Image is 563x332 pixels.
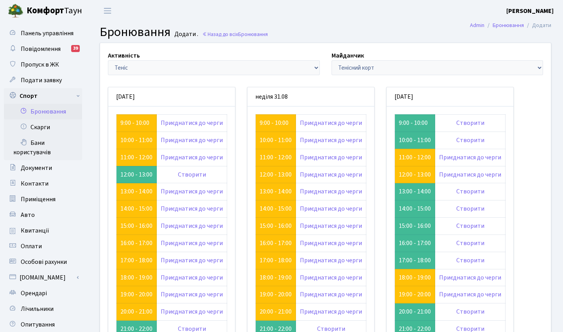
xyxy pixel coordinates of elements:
[161,153,223,162] a: Приєднатися до черги
[21,211,35,219] span: Авто
[4,223,82,238] a: Квитанції
[21,29,74,38] span: Панель управління
[395,252,435,269] td: 17:00 - 18:00
[4,254,82,270] a: Особові рахунки
[300,307,362,316] a: Приєднатися до черги
[21,164,52,172] span: Документи
[458,17,563,34] nav: breadcrumb
[120,187,152,196] a: 13:00 - 14:00
[260,204,292,213] a: 14:00 - 15:00
[4,191,82,207] a: Приміщення
[399,290,431,299] a: 19:00 - 20:00
[21,76,62,85] span: Подати заявку
[260,170,292,179] a: 12:00 - 13:00
[8,3,23,19] img: logo.png
[27,4,64,17] b: Комфорт
[395,132,435,149] td: 10:00 - 11:00
[178,170,206,179] a: Створити
[161,239,223,247] a: Приєднатися до черги
[4,160,82,176] a: Документи
[300,273,362,282] a: Приєднатися до черги
[21,320,55,329] span: Опитування
[456,204,484,213] a: Створити
[300,290,362,299] a: Приєднатися до черги
[439,170,501,179] a: Приєднатися до черги
[4,301,82,317] a: Лічильники
[387,87,513,106] div: [DATE]
[260,187,292,196] a: 13:00 - 14:00
[100,23,170,41] span: Бронювання
[4,176,82,191] a: Контакти
[238,31,268,38] span: Бронювання
[161,119,223,127] a: Приєднатися до черги
[260,307,292,316] a: 20:00 - 21:00
[4,270,82,285] a: [DOMAIN_NAME]
[506,6,554,16] a: [PERSON_NAME]
[247,87,374,106] div: неділя 31.08
[161,290,223,299] a: Приєднатися до черги
[4,88,82,104] a: Спорт
[300,204,362,213] a: Приєднатися до черги
[120,307,152,316] a: 20:00 - 21:00
[300,153,362,162] a: Приєднатися до черги
[395,114,435,132] td: 9:00 - 10:00
[260,119,289,127] a: 9:00 - 10:00
[161,273,223,282] a: Приєднатися до черги
[399,273,431,282] a: 18:00 - 19:00
[71,45,80,52] div: 39
[21,305,54,313] span: Лічильники
[161,136,223,144] a: Приєднатися до черги
[4,238,82,254] a: Оплати
[395,303,435,321] td: 20:00 - 21:00
[173,31,198,38] small: Додати .
[300,187,362,196] a: Приєднатися до черги
[4,57,82,72] a: Пропуск в ЖК
[120,256,152,265] a: 17:00 - 18:00
[4,207,82,223] a: Авто
[456,187,484,196] a: Створити
[456,307,484,316] a: Створити
[456,239,484,247] a: Створити
[300,170,362,179] a: Приєднатися до черги
[21,45,61,53] span: Повідомлення
[120,290,152,299] a: 19:00 - 20:00
[395,200,435,218] td: 14:00 - 15:00
[161,187,223,196] a: Приєднатися до черги
[120,239,152,247] a: 16:00 - 17:00
[260,290,292,299] a: 19:00 - 20:00
[300,119,362,127] a: Приєднатися до черги
[260,256,292,265] a: 17:00 - 18:00
[332,51,364,60] label: Майданчик
[120,153,152,162] a: 11:00 - 12:00
[202,31,268,38] a: Назад до всіхБронювання
[27,4,82,18] span: Таун
[300,256,362,265] a: Приєднатися до черги
[456,222,484,230] a: Створити
[260,136,292,144] a: 10:00 - 11:00
[21,179,48,188] span: Контакти
[21,60,59,69] span: Пропуск в ЖК
[260,222,292,230] a: 15:00 - 16:00
[4,119,82,135] a: Скарги
[300,239,362,247] a: Приєднатися до черги
[4,25,82,41] a: Панель управління
[439,290,501,299] a: Приєднатися до черги
[4,72,82,88] a: Подати заявку
[161,307,223,316] a: Приєднатися до черги
[456,136,484,144] a: Створити
[300,136,362,144] a: Приєднатися до черги
[399,153,431,162] a: 11:00 - 12:00
[21,226,49,235] span: Квитанції
[4,41,82,57] a: Повідомлення39
[120,204,152,213] a: 14:00 - 15:00
[470,21,484,29] a: Admin
[4,285,82,301] a: Орендарі
[120,119,149,127] a: 9:00 - 10:00
[117,166,157,183] td: 12:00 - 13:00
[456,119,484,127] a: Створити
[120,222,152,230] a: 15:00 - 16:00
[21,242,42,251] span: Оплати
[399,170,431,179] a: 12:00 - 13:00
[98,4,117,17] button: Переключити навігацію
[456,256,484,265] a: Створити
